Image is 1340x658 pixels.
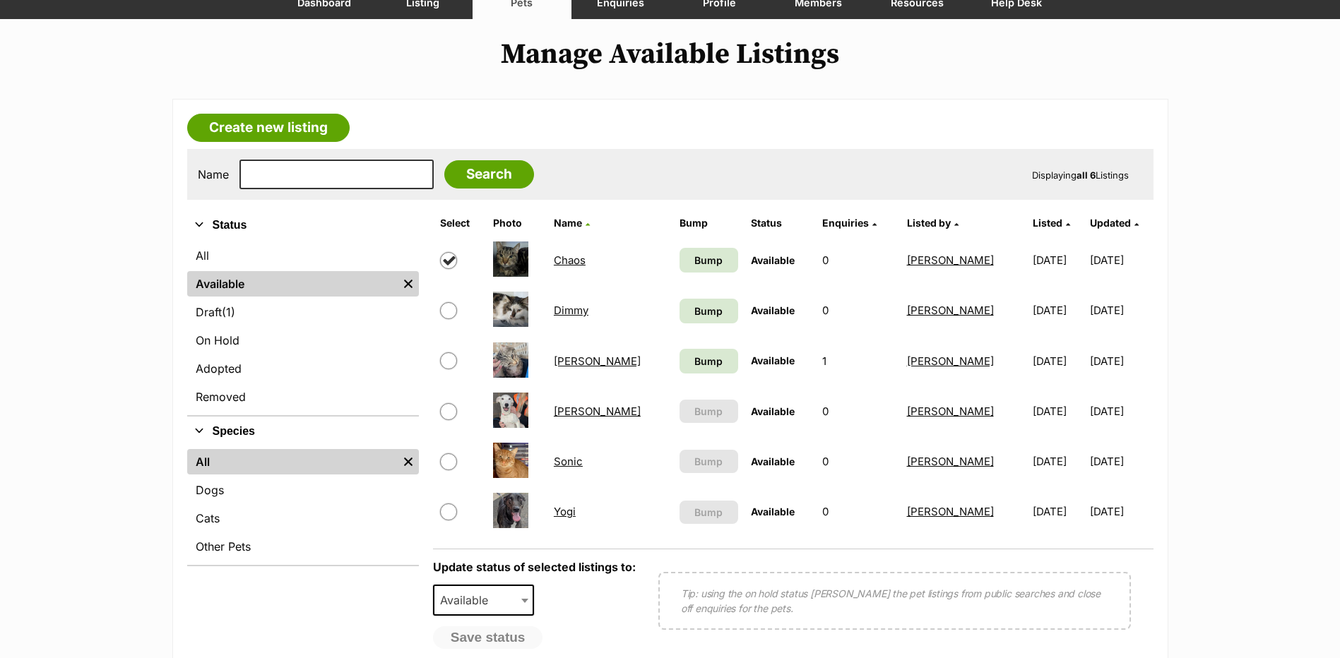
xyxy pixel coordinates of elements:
a: On Hold [187,328,419,353]
input: Search [444,160,534,189]
span: Updated [1090,217,1131,229]
td: [DATE] [1027,387,1089,436]
span: Bump [694,454,723,469]
span: Bump [694,354,723,369]
td: [DATE] [1090,236,1151,285]
th: Bump [674,212,744,234]
label: Name [198,168,229,181]
td: [DATE] [1027,236,1089,285]
a: Other Pets [187,534,419,559]
div: Species [187,446,419,565]
span: translation missing: en.admin.listings.index.attributes.enquiries [822,217,869,229]
div: Status [187,240,419,415]
a: Removed [187,384,419,409]
strong: all 6 [1077,169,1096,181]
a: Dimmy [554,304,588,317]
a: [PERSON_NAME] [554,405,641,418]
span: Name [554,217,582,229]
a: [PERSON_NAME] [907,505,994,518]
a: [PERSON_NAME] [554,354,641,368]
span: Available [433,585,535,616]
button: Bump [680,400,738,423]
a: Listed by [907,217,959,229]
span: Available [751,304,795,316]
a: Dogs [187,477,419,503]
span: Available [751,354,795,366]
td: [DATE] [1027,487,1089,536]
a: [PERSON_NAME] [907,455,994,468]
span: Available [751,455,795,467]
a: [PERSON_NAME] [907,405,994,418]
th: Status [745,212,815,234]
span: Bump [694,253,723,268]
a: All [187,243,419,268]
a: Yogi [554,505,576,518]
a: Enquiries [822,217,877,229]
td: [DATE] [1090,437,1151,486]
span: Listed by [907,217,951,229]
td: 0 [817,437,900,486]
a: Remove filter [398,271,419,297]
a: Create new listing [187,114,350,142]
a: Chaos [554,253,586,267]
button: Status [187,216,419,234]
a: Bump [680,299,738,323]
td: [DATE] [1090,487,1151,536]
a: Remove filter [398,449,419,474]
button: Species [187,422,419,441]
td: 0 [817,236,900,285]
a: Bump [680,349,738,373]
a: Sonic [554,455,583,468]
th: Select [434,212,486,234]
span: Listed [1033,217,1062,229]
a: Cats [187,506,419,531]
a: Listed [1033,217,1070,229]
button: Bump [680,450,738,473]
td: [DATE] [1090,337,1151,385]
span: Bump [694,404,723,419]
span: Available [434,590,502,610]
td: [DATE] [1090,286,1151,335]
td: 0 [817,387,900,436]
a: [PERSON_NAME] [907,354,994,368]
label: Update status of selected listings to: [433,560,636,574]
th: Photo [487,212,547,234]
button: Save status [433,626,543,649]
span: Available [751,506,795,518]
td: [DATE] [1090,387,1151,436]
span: Bump [694,505,723,520]
td: 1 [817,337,900,385]
span: (1) [222,304,235,321]
td: [DATE] [1027,337,1089,385]
td: 0 [817,487,900,536]
span: Displaying Listings [1032,169,1129,181]
td: 0 [817,286,900,335]
a: [PERSON_NAME] [907,304,994,317]
span: Available [751,254,795,266]
td: [DATE] [1027,437,1089,486]
a: Draft [187,299,419,325]
a: Updated [1090,217,1139,229]
a: [PERSON_NAME] [907,253,994,267]
p: Tip: using the on hold status [PERSON_NAME] the pet listings from public searches and close off e... [681,586,1108,616]
span: Available [751,405,795,417]
a: Available [187,271,398,297]
a: Adopted [187,356,419,381]
a: Bump [680,248,738,273]
td: [DATE] [1027,286,1089,335]
button: Bump [680,501,738,524]
a: All [187,449,398,474]
a: Name [554,217,590,229]
span: Bump [694,304,723,318]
